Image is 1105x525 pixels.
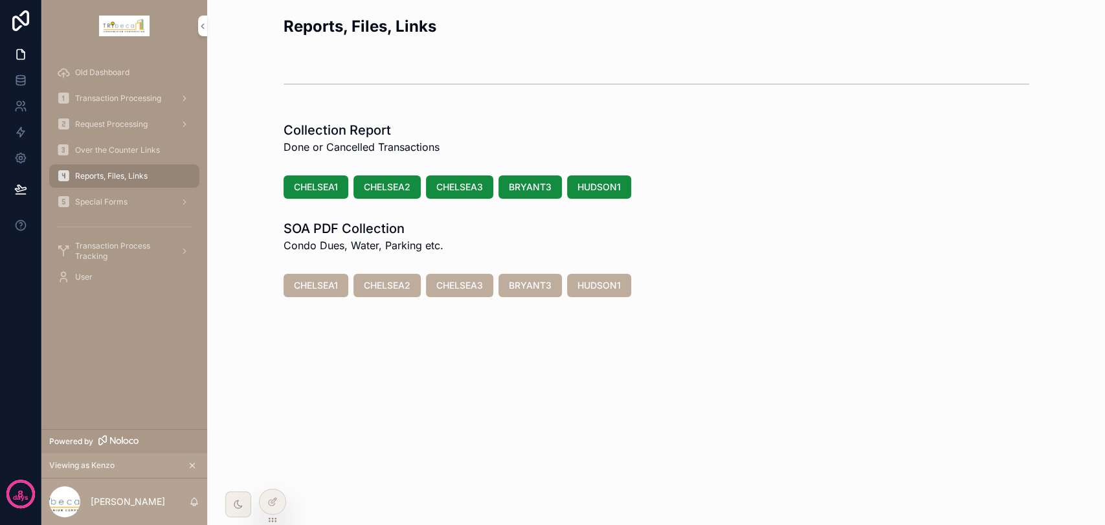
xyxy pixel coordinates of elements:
span: BRYANT3 [509,181,552,194]
button: BRYANT3 [498,175,562,199]
h1: Collection Report [284,121,440,139]
span: Done or Cancelled Transactions [284,139,440,155]
div: scrollable content [41,52,207,306]
a: Over the Counter Links [49,139,199,162]
span: Condo Dues, Water, Parking etc. [284,238,443,253]
img: App logo [99,16,150,36]
button: HUDSON1 [567,175,631,199]
span: HUDSON1 [577,279,621,292]
p: [PERSON_NAME] [91,495,165,508]
button: CHELSEA1 [284,274,348,297]
span: Transaction Processing [75,93,161,104]
span: Old Dashboard [75,67,129,78]
span: Viewing as Kenzo [49,460,115,471]
span: Powered by [49,436,93,447]
button: HUDSON1 [567,274,631,297]
span: CHELSEA1 [294,181,338,194]
span: Over the Counter Links [75,145,160,155]
span: CHELSEA3 [436,181,483,194]
button: CHELSEA2 [353,274,421,297]
button: CHELSEA3 [426,274,493,297]
a: Transaction Process Tracking [49,240,199,263]
span: CHELSEA2 [364,279,410,292]
span: HUDSON1 [577,181,621,194]
h2: Reports, Files, Links [284,16,436,37]
p: days [13,493,28,503]
span: Transaction Process Tracking [75,241,170,262]
button: CHELSEA1 [284,175,348,199]
span: CHELSEA1 [294,279,338,292]
button: CHELSEA3 [426,175,493,199]
span: CHELSEA2 [364,181,410,194]
span: Reports, Files, Links [75,171,148,181]
a: Old Dashboard [49,61,199,84]
a: Special Forms [49,190,199,214]
a: Reports, Files, Links [49,164,199,188]
span: BRYANT3 [509,279,552,292]
h1: SOA PDF Collection [284,219,443,238]
button: CHELSEA2 [353,175,421,199]
span: Request Processing [75,119,148,129]
a: Transaction Processing [49,87,199,110]
span: User [75,272,93,282]
a: Request Processing [49,113,199,136]
a: Powered by [41,429,207,453]
span: Special Forms [75,197,128,207]
a: User [49,265,199,289]
p: 8 [17,487,23,500]
button: BRYANT3 [498,274,562,297]
span: CHELSEA3 [436,279,483,292]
